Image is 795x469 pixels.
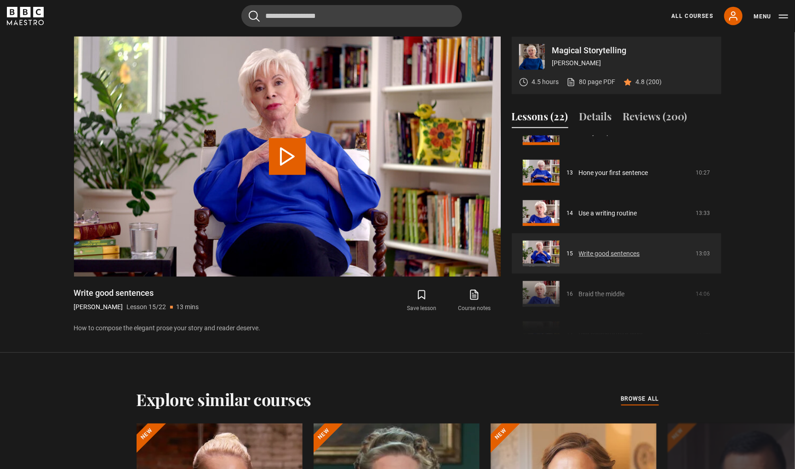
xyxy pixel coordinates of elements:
[74,323,501,333] p: How to compose the elegant prose your story and reader deserve.
[754,12,788,21] button: Toggle navigation
[137,390,312,409] h2: Explore similar courses
[269,138,306,175] button: Play Lesson Write good sentences
[621,394,659,404] a: browse all
[621,394,659,403] span: browse all
[74,288,199,299] h1: Write good sentences
[74,37,501,277] video-js: Video Player
[579,249,640,259] a: Write good sentences
[395,288,448,314] button: Save lesson
[241,5,462,27] input: Search
[579,168,648,178] a: Hone your first sentence
[623,109,687,128] button: Reviews (200)
[512,109,568,128] button: Lessons (22)
[636,77,662,87] p: 4.8 (200)
[74,302,123,312] p: [PERSON_NAME]
[249,11,260,22] button: Submit the search query
[552,46,714,55] p: Magical Storytelling
[671,12,713,20] a: All Courses
[448,288,500,314] a: Course notes
[7,7,44,25] svg: BBC Maestro
[127,302,166,312] p: Lesson 15/22
[579,109,612,128] button: Details
[579,128,658,137] a: Find your plot and structure
[552,58,714,68] p: [PERSON_NAME]
[532,77,559,87] p: 4.5 hours
[566,77,616,87] a: 80 page PDF
[177,302,199,312] p: 13 mins
[579,209,637,218] a: Use a writing routine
